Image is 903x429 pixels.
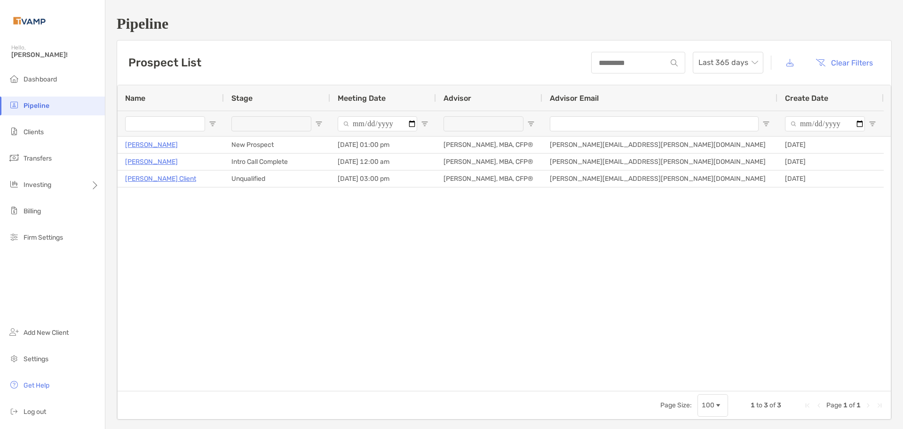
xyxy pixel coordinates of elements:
[224,137,330,153] div: New Prospect
[542,137,777,153] div: [PERSON_NAME][EMAIL_ADDRESS][PERSON_NAME][DOMAIN_NAME]
[24,75,57,83] span: Dashboard
[8,353,20,364] img: settings icon
[224,170,330,187] div: Unqualified
[125,156,178,168] a: [PERSON_NAME]
[24,355,48,363] span: Settings
[24,408,46,416] span: Log out
[421,120,428,128] button: Open Filter Menu
[128,56,201,69] h3: Prospect List
[209,120,216,128] button: Open Filter Menu
[785,116,865,131] input: Create Date Filter Input
[785,94,828,103] span: Create Date
[24,207,41,215] span: Billing
[697,394,728,417] div: Page Size
[24,181,51,189] span: Investing
[436,154,542,170] div: [PERSON_NAME], MBA, CFP®
[444,94,471,103] span: Advisor
[24,154,52,162] span: Transfers
[815,402,823,409] div: Previous Page
[11,4,48,38] img: Zoe Logo
[8,205,20,216] img: billing icon
[338,94,386,103] span: Meeting Date
[542,154,777,170] div: [PERSON_NAME][EMAIL_ADDRESS][PERSON_NAME][DOMAIN_NAME]
[8,231,20,243] img: firm-settings icon
[24,329,69,337] span: Add New Client
[24,128,44,136] span: Clients
[542,170,777,187] div: [PERSON_NAME][EMAIL_ADDRESS][PERSON_NAME][DOMAIN_NAME]
[777,137,884,153] div: [DATE]
[8,405,20,417] img: logout icon
[125,116,205,131] input: Name Filter Input
[769,401,776,409] span: of
[849,401,855,409] span: of
[231,94,253,103] span: Stage
[8,73,20,84] img: dashboard icon
[762,120,770,128] button: Open Filter Menu
[777,154,884,170] div: [DATE]
[671,59,678,66] img: input icon
[436,170,542,187] div: [PERSON_NAME], MBA, CFP®
[8,99,20,111] img: pipeline icon
[117,15,892,32] h1: Pipeline
[330,154,436,170] div: [DATE] 12:00 am
[24,102,49,110] span: Pipeline
[550,116,759,131] input: Advisor Email Filter Input
[864,402,872,409] div: Next Page
[330,170,436,187] div: [DATE] 03:00 pm
[125,94,145,103] span: Name
[804,402,811,409] div: First Page
[224,154,330,170] div: Intro Call Complete
[8,152,20,163] img: transfers icon
[751,401,755,409] span: 1
[764,401,768,409] span: 3
[11,51,99,59] span: [PERSON_NAME]!
[702,401,714,409] div: 100
[550,94,599,103] span: Advisor Email
[24,234,63,242] span: Firm Settings
[338,116,417,131] input: Meeting Date Filter Input
[8,379,20,390] img: get-help icon
[876,402,883,409] div: Last Page
[125,139,178,151] a: [PERSON_NAME]
[24,381,49,389] span: Get Help
[436,137,542,153] div: [PERSON_NAME], MBA, CFP®
[527,120,535,128] button: Open Filter Menu
[8,178,20,190] img: investing icon
[777,170,884,187] div: [DATE]
[856,401,861,409] span: 1
[756,401,762,409] span: to
[8,126,20,137] img: clients icon
[125,173,196,185] a: [PERSON_NAME] Client
[869,120,876,128] button: Open Filter Menu
[808,52,880,73] button: Clear Filters
[8,326,20,338] img: add_new_client icon
[826,401,842,409] span: Page
[660,401,692,409] div: Page Size:
[777,401,781,409] span: 3
[315,120,323,128] button: Open Filter Menu
[843,401,848,409] span: 1
[330,137,436,153] div: [DATE] 01:00 pm
[698,52,758,73] span: Last 365 days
